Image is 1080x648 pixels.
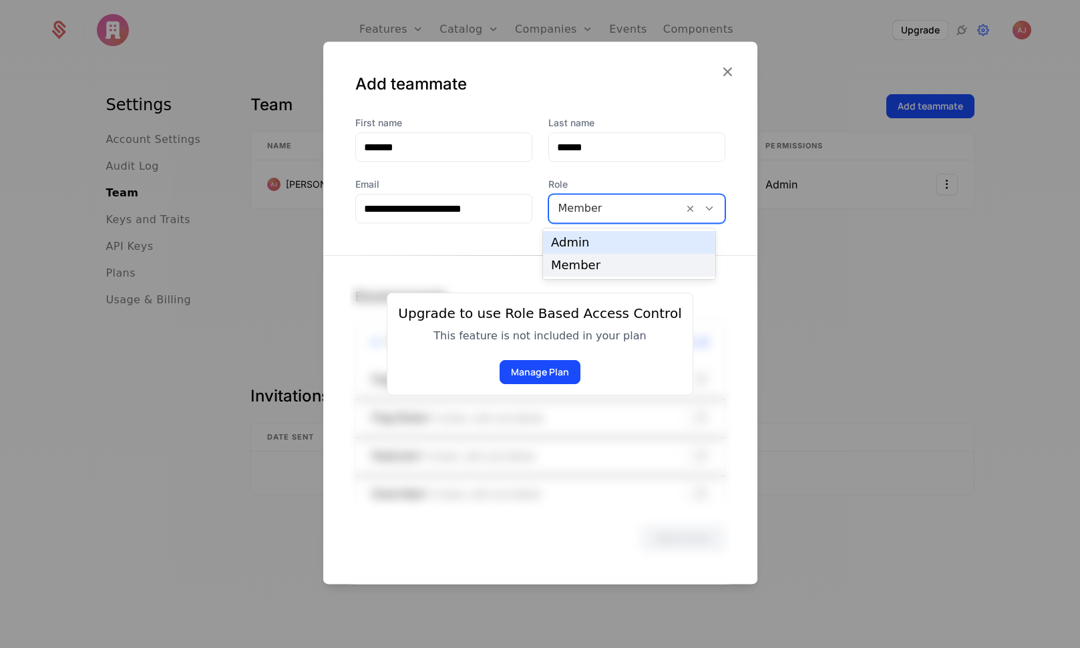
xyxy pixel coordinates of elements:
label: Email [355,178,532,191]
div: Add teammate [355,73,725,95]
div: Upgrade to use Role Based Access Control [398,304,681,323]
div: Member [551,259,707,271]
button: Manage Plan [500,360,580,384]
div: This feature is not included in your plan [433,328,646,344]
label: First name [355,116,532,130]
label: Last name [548,116,725,130]
div: Admin [551,236,707,249]
span: Role [548,178,725,191]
